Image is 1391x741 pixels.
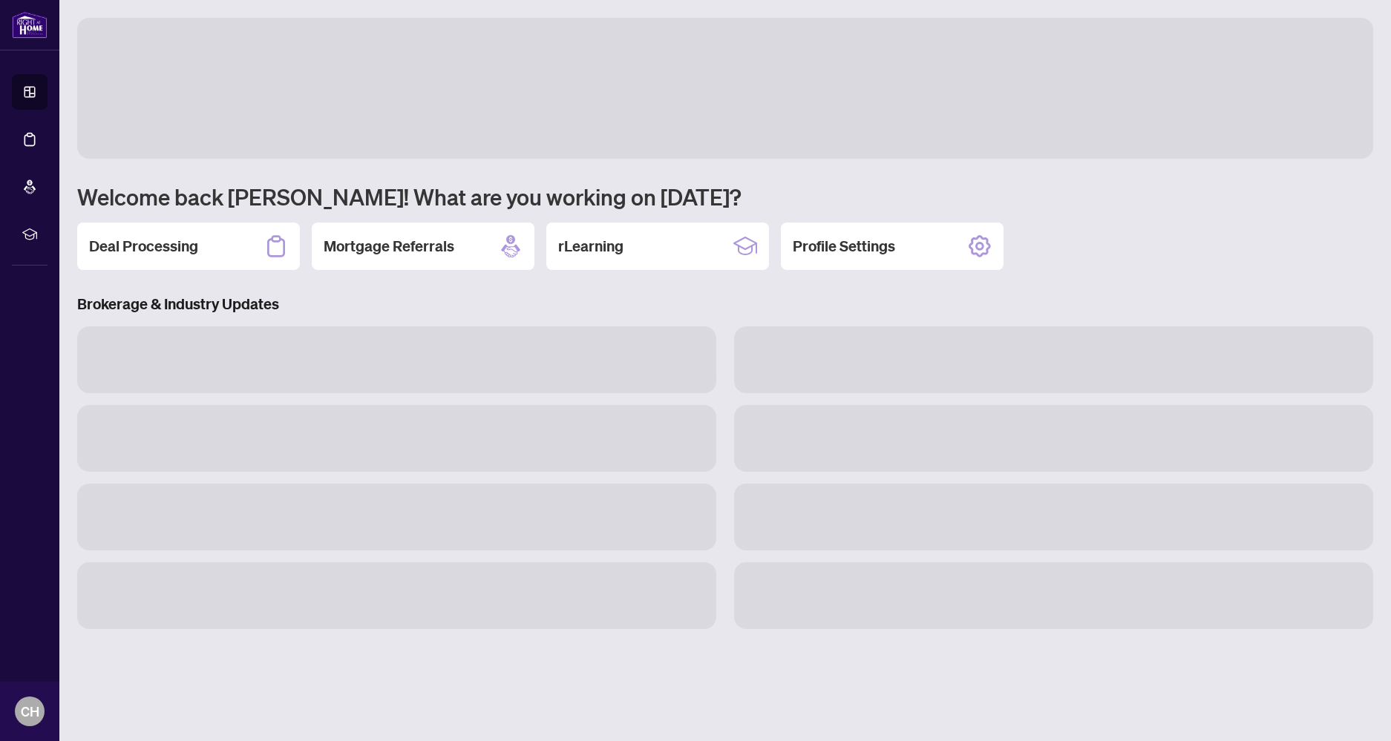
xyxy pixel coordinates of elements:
h2: Deal Processing [89,236,198,257]
h2: Profile Settings [793,236,895,257]
h3: Brokerage & Industry Updates [77,294,1373,314]
h2: Mortgage Referrals [324,236,454,257]
img: logo [12,11,48,39]
h1: Welcome back [PERSON_NAME]! What are you working on [DATE]? [77,182,1373,211]
span: CH [21,701,39,722]
h2: rLearning [558,236,624,257]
